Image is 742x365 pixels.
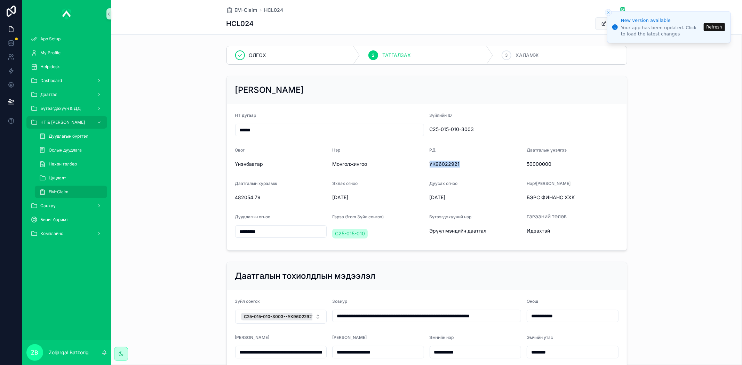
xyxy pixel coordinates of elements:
span: Dashboard [40,78,62,83]
h2: [PERSON_NAME] [235,84,304,96]
a: Бичиг баримт [26,213,107,226]
a: Дуудлагын бүртгэл [35,130,107,143]
span: Эмчийн утас [527,335,553,340]
span: Дуусах огноо [430,181,458,186]
p: Zoljargal Batzorig [49,349,89,356]
span: [DATE] [332,194,424,201]
span: C25-015-010-3003--УК96022921 [244,314,314,319]
div: New version available [621,17,702,24]
span: [PERSON_NAME] [235,335,270,340]
span: Идэвхтэй [527,227,619,234]
span: Зүйл сонгох [235,299,260,304]
span: Даатгалын үнэлгээ [527,147,567,153]
span: 2 [372,52,374,58]
span: Ослын дуудлага [49,147,82,153]
span: Эмчийн нэр [430,335,454,340]
div: Your app has been updated. Click to load the latest changes [621,25,702,37]
span: РД [430,147,436,153]
a: Нөхөн төлбөр [35,158,107,170]
h1: HCL024 [226,19,254,29]
span: C25-015-010 [335,230,365,237]
button: Done [595,17,627,30]
span: My Profile [40,50,61,56]
a: НТ & [PERSON_NAME] [26,116,107,129]
span: Бичиг баримт [40,217,68,222]
span: ОЛГОХ [249,52,266,59]
span: Дуудлагын огноо [235,214,271,219]
a: Бүтээгдэхүүн & ДД [26,102,107,115]
span: Үнэнбаатар [235,161,327,168]
a: EM-Claim [226,7,257,14]
span: Help desk [40,64,60,70]
a: Цуцлалт [35,172,107,184]
span: ТАТГАЛЗАХ [382,52,411,59]
span: УК96022921 [430,161,521,168]
span: App Setup [40,36,61,42]
span: Нэр/[PERSON_NAME] [527,181,571,186]
span: Цуцлалт [49,175,66,181]
span: Нөхөн төлбөр [49,161,77,167]
span: Дуудлагын бүртгэл [49,133,88,139]
a: HCL024 [264,7,284,14]
a: Даатгал [26,88,107,101]
span: Онош [527,299,538,304]
span: Бүтээгдэхүүний нэр [430,214,472,219]
a: EM-Claim [35,186,107,198]
span: БЭРС ФИНАНС ХХК [527,194,619,201]
span: Монголжингоо [332,161,424,168]
button: Refresh [704,23,725,31]
span: Даатгалын хураамж [235,181,278,186]
a: Санхүү [26,200,107,212]
span: Нэр [332,147,340,153]
span: Эхлэх огноо [332,181,358,186]
a: Комплайнс [26,227,107,240]
button: Select Button [235,310,327,324]
div: scrollable content [22,28,111,249]
span: Даатгал [40,92,57,97]
span: Зовиур [332,299,347,304]
span: Бүтээгдэхүүн & ДД [40,106,81,111]
span: ZB [31,348,39,357]
a: My Profile [26,47,107,59]
span: [PERSON_NAME] [332,335,367,340]
span: [DATE] [430,194,521,201]
span: Овог [235,147,245,153]
span: НТ дугаар [235,113,256,118]
span: ХАЛАМЖ [516,52,538,59]
img: App logo [62,8,72,19]
span: Гэрээ (from Зүйл сонгох) [332,214,384,219]
a: C25-015-010 [332,229,368,238]
span: Зүйлийн ID [430,113,452,118]
span: ГЭРЭЭНИЙ ТӨЛӨВ [527,214,567,219]
button: Close toast [605,9,612,16]
a: App Setup [26,33,107,45]
a: Help desk [26,60,107,73]
span: EM-Claim [49,189,69,195]
a: Ослын дуудлага [35,144,107,156]
span: 50000000 [527,161,619,168]
span: 482054.79 [235,194,327,201]
span: Санхүү [40,203,56,209]
span: 3 [505,52,508,58]
span: Эрүүл мэндийн даатгал [430,227,521,234]
span: C25-015-010-3003 [430,126,619,133]
span: EM-Claim [235,7,257,14]
span: НТ & [PERSON_NAME] [40,120,85,125]
span: Комплайнс [40,231,63,236]
button: Unselect 6382 [241,313,324,321]
a: Dashboard [26,74,107,87]
h2: Даатгалын тохиолдлын мэдээлэл [235,270,376,282]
